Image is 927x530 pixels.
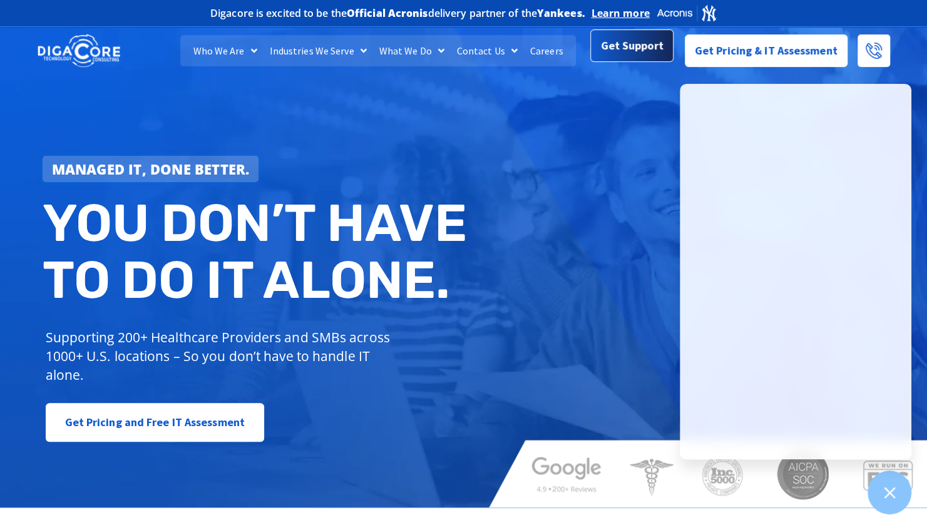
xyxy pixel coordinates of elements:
img: DigaCore Technology Consulting [38,33,120,69]
a: Who We Are [187,35,263,66]
span: Get Pricing & IT Assessment [695,38,837,63]
h2: Digacore is excited to be the delivery partner of the [210,8,585,18]
a: Contact Us [451,35,524,66]
span: Get Pricing and Free IT Assessment [65,410,245,435]
b: Yankees. [537,6,585,20]
p: Supporting 200+ Healthcare Providers and SMBs across 1000+ U.S. locations – So you don’t have to ... [46,328,396,384]
span: Get Support [601,33,663,58]
a: Get Support [590,29,673,62]
iframe: Chatgenie Messenger [680,84,911,459]
a: Careers [524,35,570,66]
nav: Menu [180,35,576,66]
a: Get Pricing and Free IT Assessment [46,403,264,442]
strong: Managed IT, done better. [52,160,250,178]
a: Learn more [592,7,650,19]
a: Industries We Serve [264,35,373,66]
a: Get Pricing & IT Assessment [685,34,848,67]
a: Managed IT, done better. [43,156,259,182]
h2: You don’t have to do IT alone. [43,195,473,309]
b: Official Acronis [347,6,428,20]
a: What We Do [373,35,451,66]
img: Acronis [656,4,717,22]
